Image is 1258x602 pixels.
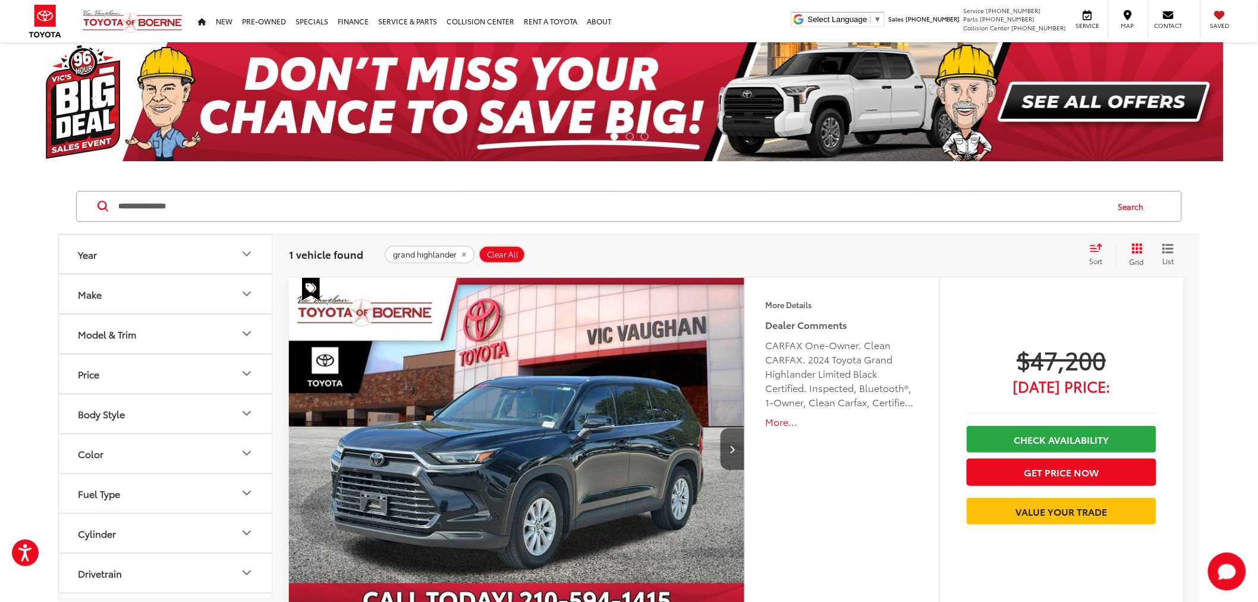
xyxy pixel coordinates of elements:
span: [PHONE_NUMBER] [986,6,1041,15]
span: Parts [964,14,979,23]
a: Value Your Trade [967,498,1156,525]
span: Sort [1090,256,1103,266]
button: More... [766,415,919,429]
button: CylinderCylinder [59,514,273,553]
span: Sales [888,14,904,23]
span: Special [302,278,320,300]
span: List [1162,256,1174,266]
div: Year [240,247,254,261]
div: Color [240,446,254,460]
input: Search by Make, Model, or Keyword [117,192,1107,221]
span: Grid [1130,256,1144,266]
button: PricePrice [59,355,273,393]
span: [PHONE_NUMBER] [1012,23,1067,32]
span: [PHONE_NUMBER] [980,14,1035,23]
button: Body StyleBody Style [59,394,273,433]
button: Model & TrimModel & Trim [59,315,273,353]
h5: Dealer Comments [766,318,919,332]
button: ColorColor [59,434,273,473]
span: Contact [1155,21,1182,30]
button: Next image [721,428,744,470]
span: Collision Center [964,23,1010,32]
div: Make [78,289,102,300]
span: Service [964,6,985,15]
div: Model & Trim [78,328,136,340]
span: $47,200 [967,344,1156,374]
h4: More Details [766,300,919,309]
span: Clear All [487,250,518,259]
button: Clear All [479,246,526,264]
div: Cylinder [78,528,116,539]
div: Drivetrain [78,567,122,579]
a: Check Availability [967,426,1156,453]
a: Select Language​ [808,15,882,24]
img: Big Deal Sales Event [34,42,1224,161]
button: remove grand%20highlander [385,246,475,264]
button: Grid View [1116,243,1153,266]
span: [DATE] Price: [967,380,1156,392]
div: Body Style [240,406,254,421]
span: [PHONE_NUMBER] [905,14,960,23]
span: Select Language [808,15,867,24]
button: DrivetrainDrivetrain [59,554,273,592]
div: CARFAX One-Owner. Clean CARFAX. 2024 Toyota Grand Highlander Limited Black Certified. Inspected, ... [766,338,919,409]
button: Toggle Chat Window [1208,553,1246,591]
div: Price [78,368,99,380]
span: 1 vehicle found [289,247,363,261]
div: Fuel Type [240,486,254,500]
div: Color [78,448,103,459]
span: Map [1115,21,1141,30]
span: Service [1074,21,1101,30]
svg: Start Chat [1208,553,1246,591]
button: Select sort value [1084,243,1116,266]
button: MakeMake [59,275,273,313]
div: Price [240,366,254,381]
div: Make [240,287,254,301]
span: Saved [1207,21,1233,30]
button: Search [1107,192,1161,221]
div: Drivetrain [240,566,254,580]
div: Cylinder [240,526,254,540]
div: Year [78,249,97,260]
div: Model & Trim [240,327,254,341]
div: Body Style [78,408,125,419]
div: Fuel Type [78,488,120,499]
img: Vic Vaughan Toyota of Boerne [82,9,183,33]
span: ▼ [874,15,882,24]
button: Fuel TypeFuel Type [59,474,273,513]
button: Get Price Now [967,459,1156,485]
button: List View [1153,243,1183,266]
span: grand highlander [393,250,457,259]
button: YearYear [59,235,273,274]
